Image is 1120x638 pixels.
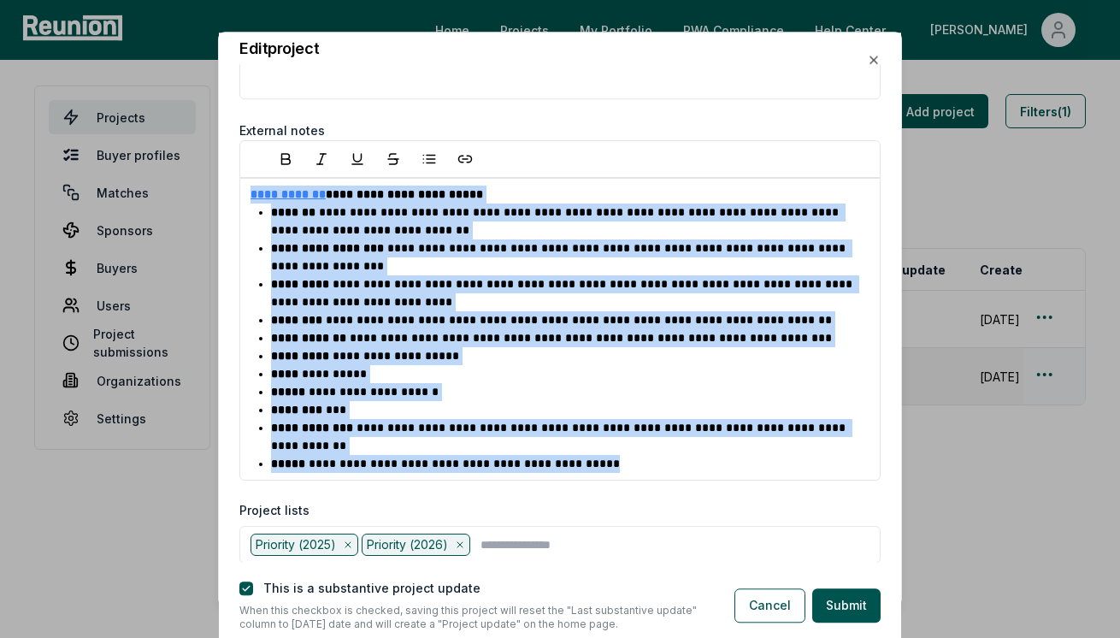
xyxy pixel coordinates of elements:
[362,534,470,556] div: Priority (2026)
[239,123,325,138] label: External notes
[239,501,309,519] label: Project lists
[263,581,480,595] label: This is a substantive project update
[734,588,805,623] button: Cancel
[251,534,358,556] div: Priority (2025)
[239,41,319,56] h2: Edit project
[812,588,881,623] button: Submit
[239,604,707,631] p: When this checkbox is checked, saving this project will reset the "Last substantive update" colum...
